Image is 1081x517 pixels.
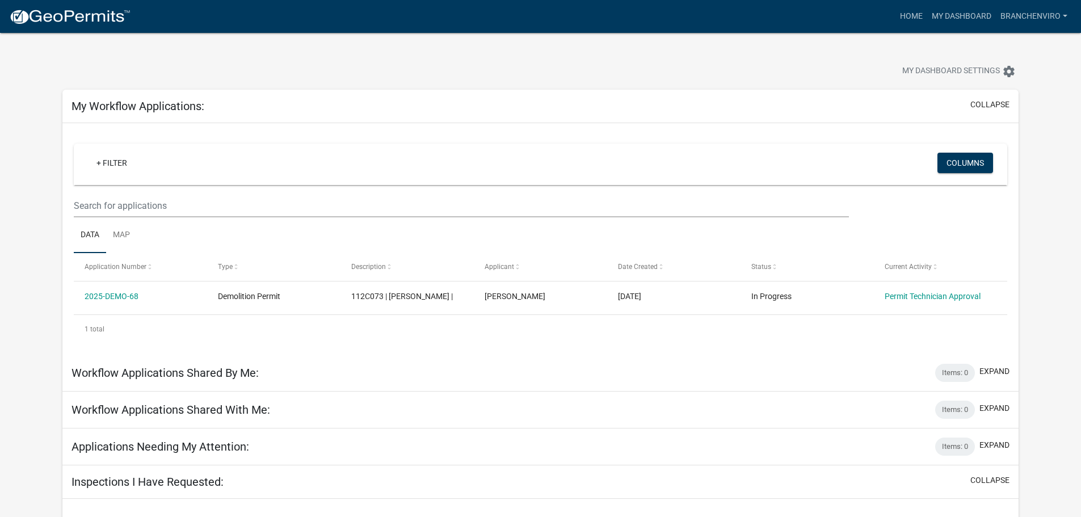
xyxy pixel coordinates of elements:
h5: Inspections I Have Requested: [71,475,224,489]
a: + Filter [87,153,136,173]
span: My Dashboard Settings [902,65,1000,78]
span: 112C073 | FENNELL W D JR | [351,292,453,301]
div: Items: 0 [935,438,975,456]
a: Map [106,217,137,254]
div: Items: 0 [935,364,975,382]
datatable-header-cell: Current Activity [873,253,1007,280]
button: Columns [937,153,993,173]
div: Items: 0 [935,401,975,419]
span: Date Created [618,263,658,271]
datatable-header-cell: Applicant [474,253,607,280]
i: settings [1002,65,1016,78]
h5: My Workflow Applications: [71,99,204,113]
span: Current Activity [885,263,932,271]
div: 1 total [74,315,1007,343]
input: Search for applications [74,194,848,217]
h5: Workflow Applications Shared By Me: [71,366,259,380]
h5: Applications Needing My Attention: [71,440,249,453]
a: Permit Technician Approval [885,292,981,301]
span: Type [218,263,233,271]
span: 10/08/2025 [618,292,641,301]
datatable-header-cell: Application Number [74,253,207,280]
span: Demolition Permit [218,292,280,301]
button: collapse [970,474,1010,486]
datatable-header-cell: Description [340,253,474,280]
button: expand [979,402,1010,414]
a: My Dashboard [927,6,996,27]
a: Data [74,217,106,254]
span: Status [751,263,771,271]
span: Applicant [485,263,514,271]
a: BranchEnviro [996,6,1072,27]
button: expand [979,439,1010,451]
h5: Workflow Applications Shared With Me: [71,403,270,417]
button: My Dashboard Settingssettings [893,60,1025,82]
a: Home [895,6,927,27]
div: collapse [62,123,1019,355]
span: In Progress [751,292,792,301]
a: 2025-DEMO-68 [85,292,138,301]
span: Description [351,263,386,271]
datatable-header-cell: Date Created [607,253,741,280]
datatable-header-cell: Type [207,253,340,280]
button: collapse [970,99,1010,111]
span: David Branch [485,292,545,301]
span: Application Number [85,263,146,271]
button: expand [979,365,1010,377]
datatable-header-cell: Status [740,253,873,280]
